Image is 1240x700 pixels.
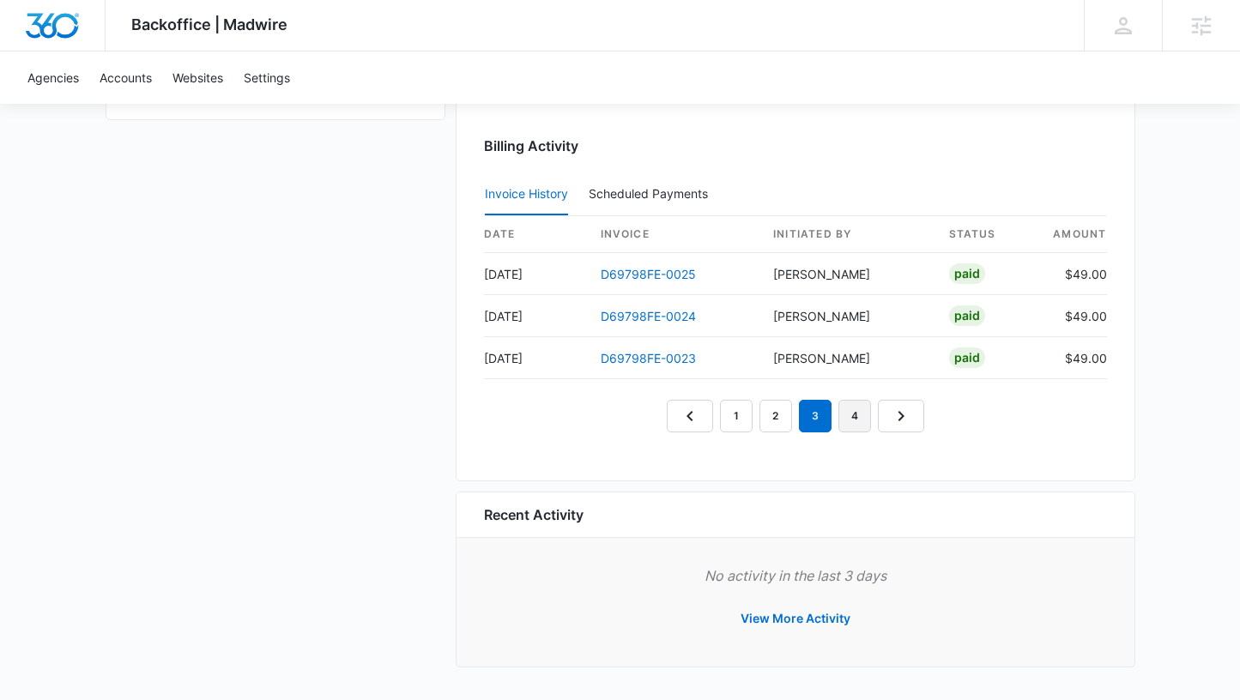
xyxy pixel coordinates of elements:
[1038,295,1107,337] td: $49.00
[484,136,1107,156] h3: Billing Activity
[720,400,753,432] a: Page 1
[799,400,832,432] em: 3
[759,337,935,379] td: [PERSON_NAME]
[17,51,89,104] a: Agencies
[589,188,715,200] div: Scheduled Payments
[949,347,985,368] div: Paid
[838,400,871,432] a: Page 4
[1038,253,1107,295] td: $49.00
[601,309,696,323] a: D69798FE-0024
[484,504,584,525] h6: Recent Activity
[667,400,924,432] nav: Pagination
[759,253,935,295] td: [PERSON_NAME]
[484,295,587,337] td: [DATE]
[484,253,587,295] td: [DATE]
[484,337,587,379] td: [DATE]
[667,400,713,432] a: Previous Page
[587,216,760,253] th: invoice
[601,351,696,365] a: D69798FE-0023
[949,263,985,284] div: Paid
[233,51,300,104] a: Settings
[878,400,924,432] a: Next Page
[1038,216,1107,253] th: amount
[162,51,233,104] a: Websites
[723,598,868,639] button: View More Activity
[1038,337,1107,379] td: $49.00
[759,400,792,432] a: Page 2
[131,15,287,33] span: Backoffice | Madwire
[484,216,587,253] th: date
[759,295,935,337] td: [PERSON_NAME]
[759,216,935,253] th: Initiated By
[485,174,568,215] button: Invoice History
[935,216,1038,253] th: status
[89,51,162,104] a: Accounts
[949,305,985,326] div: Paid
[484,565,1107,586] p: No activity in the last 3 days
[601,267,696,281] a: D69798FE-0025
